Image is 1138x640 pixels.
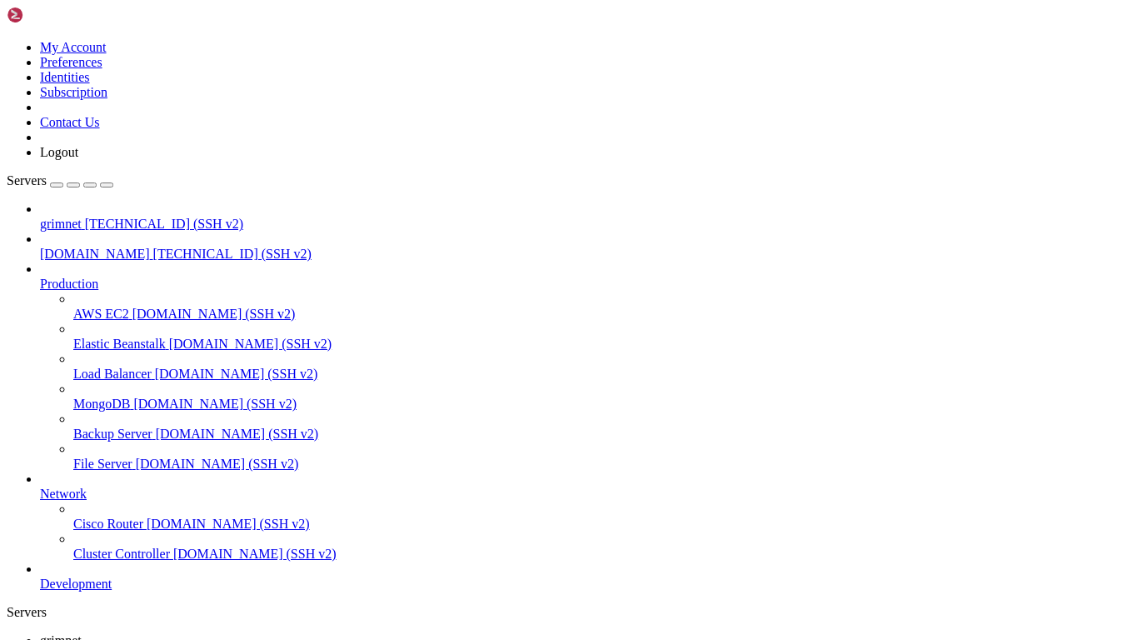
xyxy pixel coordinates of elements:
[7,382,920,397] x-row: See [URL][DOMAIN_NAME] or run: sudo pro status
[40,85,107,99] a: Subscription
[40,562,1131,592] li: Development
[169,337,332,351] span: [DOMAIN_NAME] (SSH v2)
[73,442,1131,472] li: File Server [DOMAIN_NAME] (SSH v2)
[40,262,1131,472] li: Production
[7,172,920,187] x-row: Swap usage: 0%
[73,367,1131,382] a: Load Balancer [DOMAIN_NAME] (SSH v2)
[153,247,312,261] span: [TECHNICAL_ID] (SSH v2)
[73,337,1131,352] a: Elastic Beanstalk [DOMAIN_NAME] (SSH v2)
[7,37,920,52] x-row: * Documentation: [URL][DOMAIN_NAME]
[7,97,920,112] x-row: System information as of [DATE]
[73,367,152,381] span: Load Balancer
[98,442,105,457] div: (13, 29)
[73,517,143,531] span: Cisco Router
[73,307,129,321] span: AWS EC2
[7,127,920,142] x-row: System load: 0.24 Processes: 160
[73,547,170,561] span: Cluster Controller
[73,457,1131,472] a: File Server [DOMAIN_NAME] (SSH v2)
[40,202,1131,232] li: grimnet [TECHNICAL_ID] (SSH v2)
[7,442,920,457] x-row: root@Grim:~#
[173,547,337,561] span: [DOMAIN_NAME] (SSH v2)
[40,472,1131,562] li: Network
[73,457,132,471] span: File Server
[7,367,920,382] x-row: Enable ESM Apps to receive additional future security updates.
[73,397,130,411] span: MongoDB
[133,397,297,411] span: [DOMAIN_NAME] (SSH v2)
[73,307,1131,322] a: AWS EC2 [DOMAIN_NAME] (SSH v2)
[136,457,299,471] span: [DOMAIN_NAME] (SSH v2)
[7,67,920,82] x-row: * Support: [URL][DOMAIN_NAME]
[40,277,98,291] span: Production
[73,427,1131,442] a: Backup Server [DOMAIN_NAME] (SSH v2)
[7,173,113,187] a: Servers
[73,292,1131,322] li: AWS EC2 [DOMAIN_NAME] (SSH v2)
[7,277,920,292] x-row: Expanded Security Maintenance for Applications is not enabled.
[7,247,920,262] x-row: [URL][DOMAIN_NAME]
[7,7,102,23] img: Shellngn
[7,322,920,337] x-row: 1 of these updates is a standard security update.
[73,352,1131,382] li: Load Balancer [DOMAIN_NAME] (SSH v2)
[73,322,1131,352] li: Elastic Beanstalk [DOMAIN_NAME] (SSH v2)
[7,173,47,187] span: Servers
[40,577,112,591] span: Development
[132,307,296,321] span: [DOMAIN_NAME] (SSH v2)
[156,427,319,441] span: [DOMAIN_NAME] (SSH v2)
[7,427,920,442] x-row: Last login: [DATE] from [TECHNICAL_ID]
[40,487,87,501] span: Network
[40,232,1131,262] li: [DOMAIN_NAME] [TECHNICAL_ID] (SSH v2)
[40,487,1131,502] a: Network
[73,427,152,441] span: Backup Server
[73,382,1131,412] li: MongoDB [DOMAIN_NAME] (SSH v2)
[7,52,920,67] x-row: * Management: [URL][DOMAIN_NAME]
[40,577,1131,592] a: Development
[40,40,107,54] a: My Account
[73,517,1131,532] a: Cisco Router [DOMAIN_NAME] (SSH v2)
[7,217,920,232] x-row: just raised the bar for easy, resilient and secure K8s cluster deployment.
[7,307,920,322] x-row: 13 updates can be applied immediately.
[73,412,1131,442] li: Backup Server [DOMAIN_NAME] (SSH v2)
[73,397,1131,412] a: MongoDB [DOMAIN_NAME] (SSH v2)
[73,502,1131,532] li: Cisco Router [DOMAIN_NAME] (SSH v2)
[7,202,920,217] x-row: * Strictly confined Kubernetes makes edge and IoT secure. Learn how MicroK8s
[147,517,310,531] span: [DOMAIN_NAME] (SSH v2)
[73,547,1131,562] a: Cluster Controller [DOMAIN_NAME] (SSH v2)
[40,55,102,69] a: Preferences
[73,337,166,351] span: Elastic Beanstalk
[40,217,82,231] span: grimnet
[85,217,243,231] span: [TECHNICAL_ID] (SSH v2)
[40,115,100,129] a: Contact Us
[7,337,920,352] x-row: To see these additional updates run: apt list --upgradable
[7,605,1131,620] div: Servers
[40,217,1131,232] a: grimnet [TECHNICAL_ID] (SSH v2)
[73,532,1131,562] li: Cluster Controller [DOMAIN_NAME] (SSH v2)
[40,247,150,261] span: [DOMAIN_NAME]
[40,277,1131,292] a: Production
[40,70,90,84] a: Identities
[40,247,1131,262] a: [DOMAIN_NAME] [TECHNICAL_ID] (SSH v2)
[7,157,920,172] x-row: Memory usage: 3% IPv4 address for ens3: [TECHNICAL_ID]
[7,142,920,157] x-row: Usage of /: 8.6% of 86.14GB Users logged in: 0
[40,145,78,159] a: Logout
[155,367,318,381] span: [DOMAIN_NAME] (SSH v2)
[7,7,920,22] x-row: Welcome to Ubuntu 24.04.3 LTS (GNU/Linux 6.8.0-79-generic x86_64)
